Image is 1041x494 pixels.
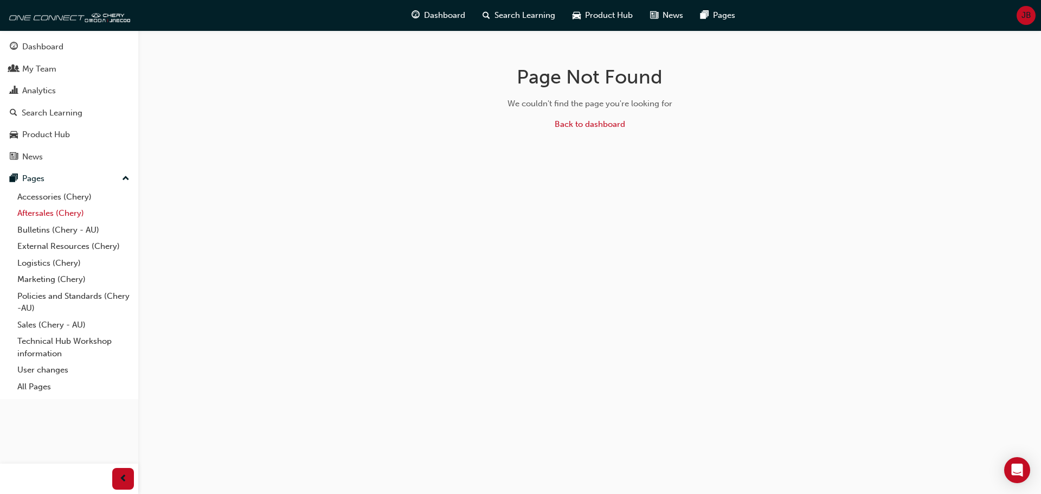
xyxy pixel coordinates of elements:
h1: Page Not Found [418,65,762,89]
div: Analytics [22,85,56,97]
a: Analytics [4,81,134,101]
button: DashboardMy TeamAnalyticsSearch LearningProduct HubNews [4,35,134,169]
span: search-icon [10,108,17,118]
a: User changes [13,362,134,378]
span: car-icon [10,130,18,140]
div: Open Intercom Messenger [1004,457,1030,483]
a: Dashboard [4,37,134,57]
a: News [4,147,134,167]
div: Product Hub [22,129,70,141]
a: All Pages [13,378,134,395]
a: car-iconProduct Hub [564,4,641,27]
div: Dashboard [22,41,63,53]
span: JB [1021,9,1031,22]
a: guage-iconDashboard [403,4,474,27]
span: up-icon [122,172,130,186]
a: Product Hub [4,125,134,145]
span: pages-icon [10,174,18,184]
a: Accessories (Chery) [13,189,134,206]
span: chart-icon [10,86,18,96]
div: Search Learning [22,107,82,119]
a: Bulletins (Chery - AU) [13,222,134,239]
a: External Resources (Chery) [13,238,134,255]
a: Logistics (Chery) [13,255,134,272]
span: Search Learning [494,9,555,22]
span: prev-icon [119,472,127,486]
span: guage-icon [10,42,18,52]
div: Pages [22,172,44,185]
a: Marketing (Chery) [13,271,134,288]
button: Pages [4,169,134,189]
div: My Team [22,63,56,75]
span: people-icon [10,65,18,74]
a: Sales (Chery - AU) [13,317,134,333]
a: My Team [4,59,134,79]
span: Dashboard [424,9,465,22]
span: News [663,9,683,22]
span: guage-icon [412,9,420,22]
span: search-icon [483,9,490,22]
a: Technical Hub Workshop information [13,333,134,362]
button: JB [1017,6,1036,25]
div: We couldn't find the page you're looking for [418,98,762,110]
a: pages-iconPages [692,4,744,27]
span: Pages [713,9,735,22]
a: Back to dashboard [555,119,625,129]
span: news-icon [650,9,658,22]
div: News [22,151,43,163]
a: Policies and Standards (Chery -AU) [13,288,134,317]
img: oneconnect [5,4,130,26]
a: Search Learning [4,103,134,123]
a: news-iconNews [641,4,692,27]
span: news-icon [10,152,18,162]
span: pages-icon [701,9,709,22]
span: Product Hub [585,9,633,22]
a: Aftersales (Chery) [13,205,134,222]
a: search-iconSearch Learning [474,4,564,27]
span: car-icon [573,9,581,22]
